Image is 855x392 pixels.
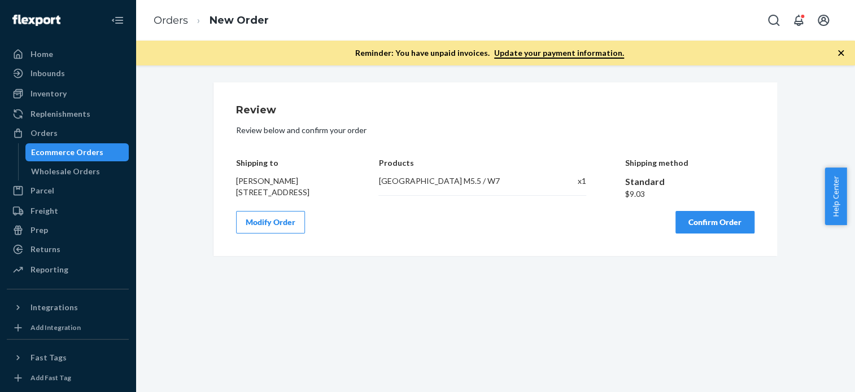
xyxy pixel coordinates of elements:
div: $9.03 [625,188,755,200]
div: Home [30,49,53,60]
button: Open account menu [812,9,835,32]
div: Wholesale Orders [31,166,100,177]
img: Flexport logo [12,15,60,26]
ol: breadcrumbs [145,4,278,37]
a: Wholesale Orders [25,162,129,180]
div: Standard [625,175,755,188]
a: New Order [210,14,269,27]
span: [PERSON_NAME] [STREET_ADDRESS] [236,176,309,197]
button: Close Navigation [106,9,129,32]
div: Prep [30,224,48,236]
a: Add Fast Tag [7,371,129,385]
div: Orders [30,127,58,139]
a: Home [7,45,129,63]
div: Ecommerce Orders [31,147,103,158]
button: Open notifications [787,9,810,32]
a: Inventory [7,85,129,103]
button: Confirm Order [675,211,754,234]
a: Freight [7,202,129,220]
div: [GEOGRAPHIC_DATA] M5.5 / W7 [378,175,542,187]
a: Returns [7,240,129,258]
div: Fast Tags [30,352,67,363]
div: Reporting [30,264,68,275]
a: Replenishments [7,105,129,123]
div: Parcel [30,185,54,196]
div: Freight [30,205,58,217]
button: Help Center [825,168,847,225]
div: Replenishments [30,108,90,120]
a: Prep [7,221,129,239]
h1: Review [236,105,754,116]
a: Orders [7,124,129,142]
a: Reporting [7,261,129,279]
h4: Products [378,158,586,167]
div: Add Integration [30,323,81,332]
div: Returns [30,244,60,255]
a: Update your payment information. [494,48,624,59]
a: Add Integration [7,321,129,334]
p: Reminder: You have unpaid invoices. [355,47,624,59]
h4: Shipping method [625,158,755,167]
div: Integrations [30,302,78,313]
div: x 1 [553,175,586,187]
a: Orders [154,14,188,27]
button: Fast Tags [7,349,129,367]
a: Ecommerce Orders [25,143,129,161]
button: Modify Order [236,211,305,234]
div: Inventory [30,88,67,99]
a: Parcel [7,182,129,200]
a: Inbounds [7,64,129,82]
button: Open Search Box [762,9,785,32]
p: Review below and confirm your order [236,125,754,136]
div: Add Fast Tag [30,373,71,382]
div: Inbounds [30,68,65,79]
button: Integrations [7,298,129,316]
h4: Shipping to [236,158,340,167]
